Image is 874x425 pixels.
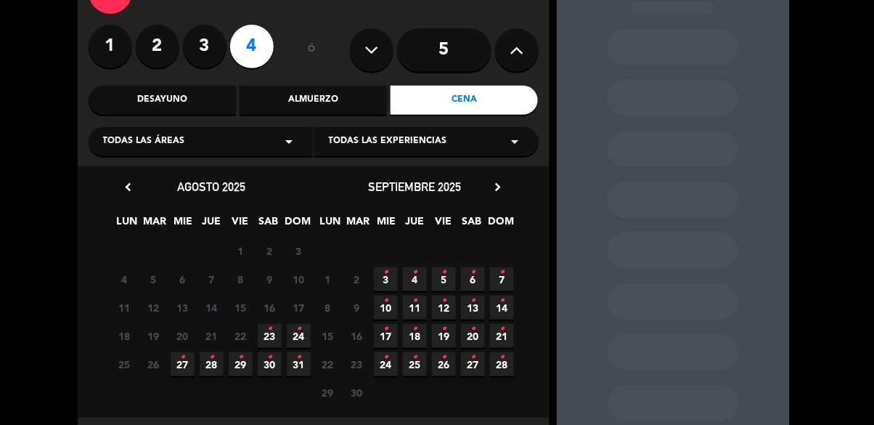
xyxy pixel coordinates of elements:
[490,267,514,291] span: 7
[287,239,311,263] span: 3
[441,261,446,284] i: •
[171,296,195,320] span: 13
[491,179,506,195] i: chevron_right
[346,213,370,237] span: MAR
[403,213,427,237] span: JUE
[488,213,512,237] span: DOM
[374,296,398,320] span: 10
[383,346,388,369] i: •
[375,213,399,237] span: MIE
[178,179,246,194] span: agosto 2025
[316,267,340,291] span: 1
[461,324,485,348] span: 20
[288,25,335,76] div: ó
[238,346,243,369] i: •
[461,352,485,376] span: 27
[470,289,475,312] i: •
[460,213,483,237] span: SAB
[345,352,369,376] span: 23
[490,324,514,348] span: 21
[258,352,282,376] span: 30
[258,267,282,291] span: 9
[345,267,369,291] span: 2
[142,296,166,320] span: 12
[180,346,185,369] i: •
[412,261,417,284] i: •
[490,296,514,320] span: 14
[230,25,274,68] label: 4
[432,352,456,376] span: 26
[461,267,485,291] span: 6
[490,352,514,376] span: 28
[470,317,475,341] i: •
[374,352,398,376] span: 24
[316,381,340,405] span: 29
[89,86,236,115] div: Desayuno
[432,296,456,320] span: 12
[209,346,214,369] i: •
[412,346,417,369] i: •
[121,179,136,195] i: chevron_left
[441,346,446,369] i: •
[441,289,446,312] i: •
[228,213,252,237] span: VIE
[113,267,136,291] span: 4
[200,352,224,376] span: 28
[374,324,398,348] span: 17
[229,324,253,348] span: 22
[281,133,298,150] i: arrow_drop_down
[499,317,505,341] i: •
[200,213,224,237] span: JUE
[383,261,388,284] i: •
[499,289,505,312] i: •
[391,86,538,115] div: Cena
[89,25,132,68] label: 1
[431,213,455,237] span: VIE
[432,267,456,291] span: 5
[171,324,195,348] span: 20
[287,296,311,320] span: 17
[183,25,226,68] label: 3
[115,213,139,237] span: LUN
[499,261,505,284] i: •
[287,324,311,348] span: 24
[256,213,280,237] span: SAB
[461,296,485,320] span: 13
[296,346,301,369] i: •
[200,296,224,320] span: 14
[403,296,427,320] span: 11
[432,324,456,348] span: 19
[113,296,136,320] span: 11
[470,261,475,284] i: •
[403,352,427,376] span: 25
[383,289,388,312] i: •
[200,267,224,291] span: 7
[171,267,195,291] span: 6
[229,267,253,291] span: 8
[470,346,475,369] i: •
[316,352,340,376] span: 22
[171,213,195,237] span: MIE
[229,352,253,376] span: 29
[171,352,195,376] span: 27
[441,317,446,341] i: •
[113,324,136,348] span: 18
[412,289,417,312] i: •
[136,25,179,68] label: 2
[296,317,301,341] i: •
[345,324,369,348] span: 16
[142,352,166,376] span: 26
[507,133,524,150] i: arrow_drop_down
[345,296,369,320] span: 9
[369,179,462,194] span: septiembre 2025
[267,346,272,369] i: •
[229,296,253,320] span: 15
[318,213,342,237] span: LUN
[374,267,398,291] span: 3
[258,239,282,263] span: 2
[287,267,311,291] span: 10
[403,267,427,291] span: 4
[113,352,136,376] span: 25
[142,267,166,291] span: 5
[103,134,185,149] span: Todas las áreas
